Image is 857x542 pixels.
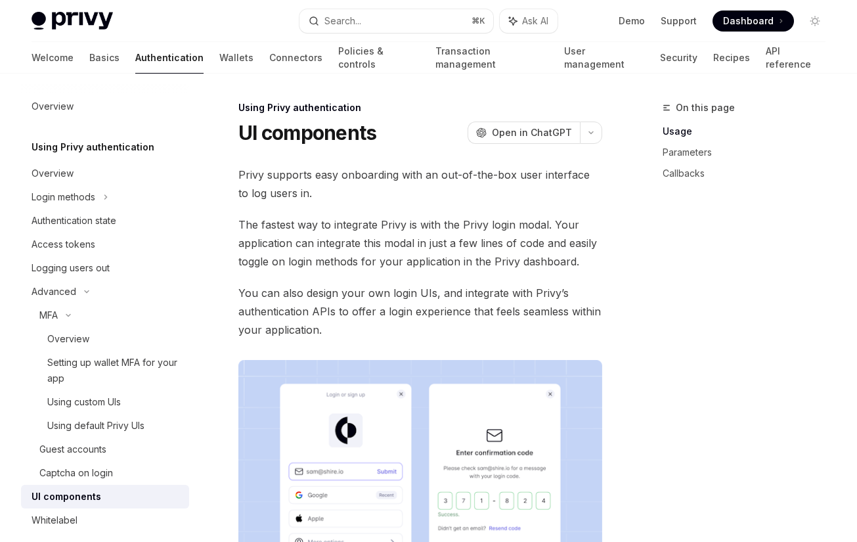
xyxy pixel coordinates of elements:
div: Overview [32,99,74,114]
a: User management [564,42,644,74]
div: Advanced [32,284,76,300]
a: Demo [619,14,645,28]
div: Overview [47,331,89,347]
a: Overview [21,95,189,118]
div: Guest accounts [39,441,106,457]
a: Overview [21,162,189,185]
button: Toggle dark mode [804,11,825,32]
a: Using default Privy UIs [21,414,189,438]
div: Search... [324,13,361,29]
div: Using default Privy UIs [47,418,144,434]
div: Login methods [32,189,95,205]
a: Recipes [713,42,750,74]
div: UI components [32,489,101,505]
span: On this page [676,100,735,116]
a: Wallets [219,42,253,74]
a: Callbacks [663,163,836,184]
div: Using custom UIs [47,394,121,410]
span: Ask AI [522,14,548,28]
span: Dashboard [723,14,774,28]
a: UI components [21,485,189,508]
a: Parameters [663,142,836,163]
div: Overview [32,166,74,181]
a: Guest accounts [21,438,189,461]
a: API reference [766,42,825,74]
a: Security [660,42,697,74]
span: The fastest way to integrate Privy is with the Privy login modal. Your application can integrate ... [238,215,602,271]
span: Open in ChatGPT [492,126,572,139]
h1: UI components [238,121,376,145]
div: Authentication state [32,213,116,229]
a: Policies & controls [338,42,420,74]
button: Ask AI [500,9,558,33]
a: Connectors [269,42,322,74]
div: Using Privy authentication [238,101,602,114]
button: Search...⌘K [299,9,493,33]
h5: Using Privy authentication [32,139,154,155]
a: Transaction management [435,42,548,74]
button: Open in ChatGPT [468,122,580,144]
a: Overview [21,327,189,351]
div: Whitelabel [32,512,77,528]
div: Setting up wallet MFA for your app [47,355,181,386]
a: Support [661,14,697,28]
span: You can also design your own login UIs, and integrate with Privy’s authentication APIs to offer a... [238,284,602,339]
a: Authentication state [21,209,189,233]
a: Welcome [32,42,74,74]
div: MFA [39,307,58,323]
span: ⌘ K [472,16,485,26]
img: light logo [32,12,113,30]
div: Captcha on login [39,465,113,481]
div: Access tokens [32,237,95,252]
a: Setting up wallet MFA for your app [21,351,189,390]
a: Usage [663,121,836,142]
a: Dashboard [713,11,794,32]
a: Whitelabel [21,508,189,532]
a: Basics [89,42,120,74]
a: Logging users out [21,256,189,280]
a: Authentication [135,42,204,74]
span: Privy supports easy onboarding with an out-of-the-box user interface to log users in. [238,166,602,202]
a: Captcha on login [21,461,189,485]
a: Access tokens [21,233,189,256]
a: Using custom UIs [21,390,189,414]
div: Logging users out [32,260,110,276]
